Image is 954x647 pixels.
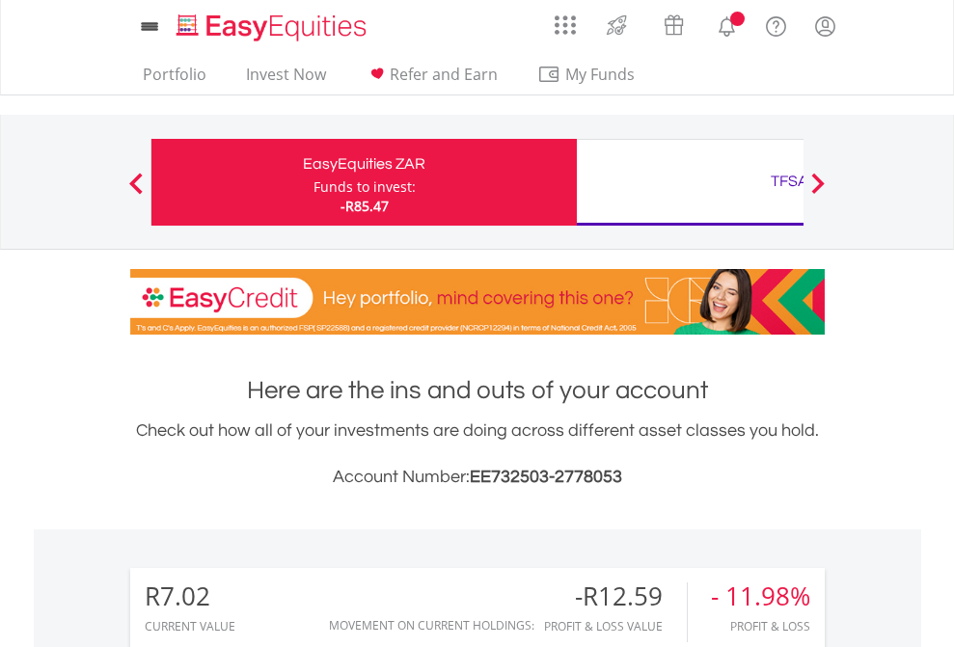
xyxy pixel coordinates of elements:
[329,619,534,632] div: Movement on Current Holdings:
[555,14,576,36] img: grid-menu-icon.svg
[390,64,498,85] span: Refer and Earn
[658,10,690,40] img: vouchers-v2.svg
[702,5,751,43] a: Notifications
[145,620,235,633] div: CURRENT VALUE
[135,65,214,94] a: Portfolio
[799,182,837,202] button: Next
[470,468,622,486] span: EE732503-2778053
[544,620,687,633] div: Profit & Loss Value
[130,418,825,491] div: Check out how all of your investments are doing across different asset classes you hold.
[358,65,505,94] a: Refer and Earn
[544,582,687,610] div: -R12.59
[711,620,810,633] div: Profit & Loss
[341,197,389,215] span: -R85.47
[163,150,565,177] div: EasyEquities ZAR
[238,65,334,94] a: Invest Now
[751,5,801,43] a: FAQ's and Support
[169,5,374,43] a: Home page
[645,5,702,40] a: Vouchers
[313,177,416,197] div: Funds to invest:
[145,582,235,610] div: R7.02
[537,62,664,87] span: My Funds
[711,582,810,610] div: - 11.98%
[130,269,825,335] img: EasyCredit Promotion Banner
[173,12,374,43] img: EasyEquities_Logo.png
[542,5,588,36] a: AppsGrid
[130,464,825,491] h3: Account Number:
[601,10,633,40] img: thrive-v2.svg
[130,373,825,408] h1: Here are the ins and outs of your account
[801,5,850,47] a: My Profile
[117,182,155,202] button: Previous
